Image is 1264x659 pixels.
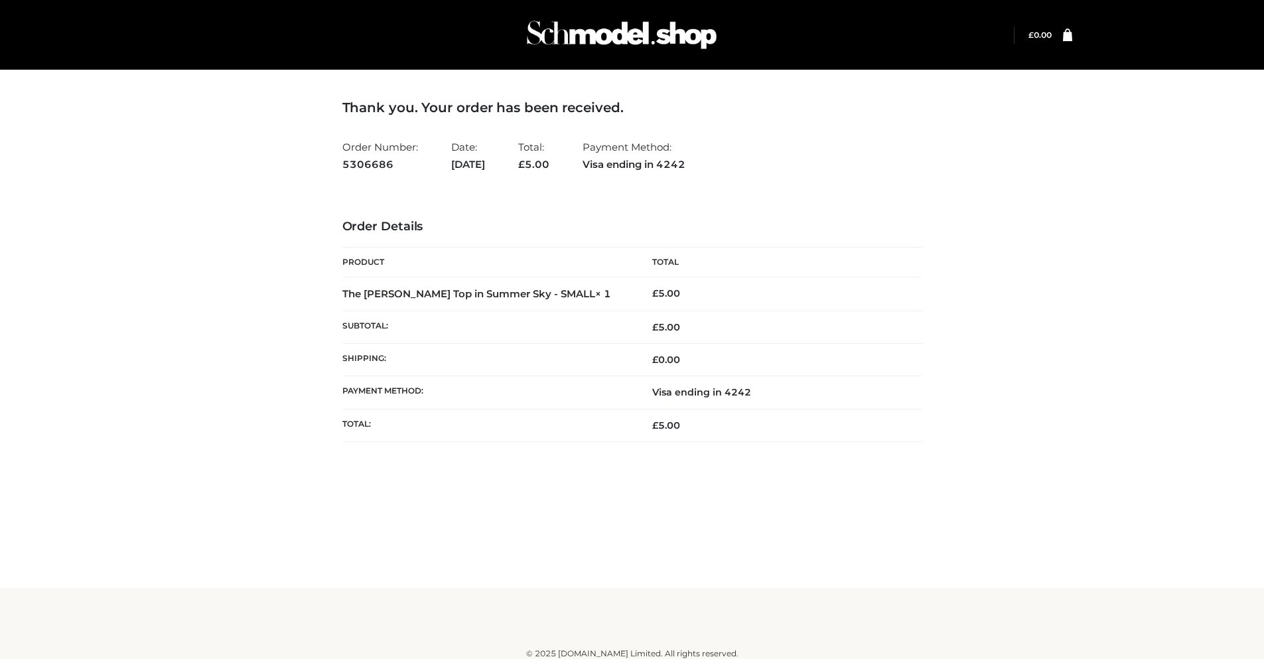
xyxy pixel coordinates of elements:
[342,376,632,409] th: Payment method:
[652,321,680,333] span: 5.00
[652,419,680,431] span: 5.00
[595,287,611,300] strong: × 1
[518,158,549,171] span: 5.00
[451,135,485,176] li: Date:
[342,100,922,115] h3: Thank you. Your order has been received.
[632,248,922,277] th: Total
[1028,30,1052,40] a: £0.00
[518,135,549,176] li: Total:
[652,287,658,299] span: £
[652,354,680,366] bdi: 0.00
[342,409,632,441] th: Total:
[652,419,658,431] span: £
[583,156,685,173] strong: Visa ending in 4242
[342,287,611,300] strong: The [PERSON_NAME] Top in Summer Sky - SMALL
[632,376,922,409] td: Visa ending in 4242
[342,156,418,173] strong: 5306686
[652,287,680,299] bdi: 5.00
[342,135,418,176] li: Order Number:
[522,9,721,61] img: Schmodel Admin 964
[583,135,685,176] li: Payment Method:
[342,220,922,234] h3: Order Details
[1028,30,1052,40] bdi: 0.00
[342,344,632,376] th: Shipping:
[652,321,658,333] span: £
[342,311,632,343] th: Subtotal:
[451,156,485,173] strong: [DATE]
[518,158,525,171] span: £
[652,354,658,366] span: £
[1028,30,1034,40] span: £
[342,248,632,277] th: Product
